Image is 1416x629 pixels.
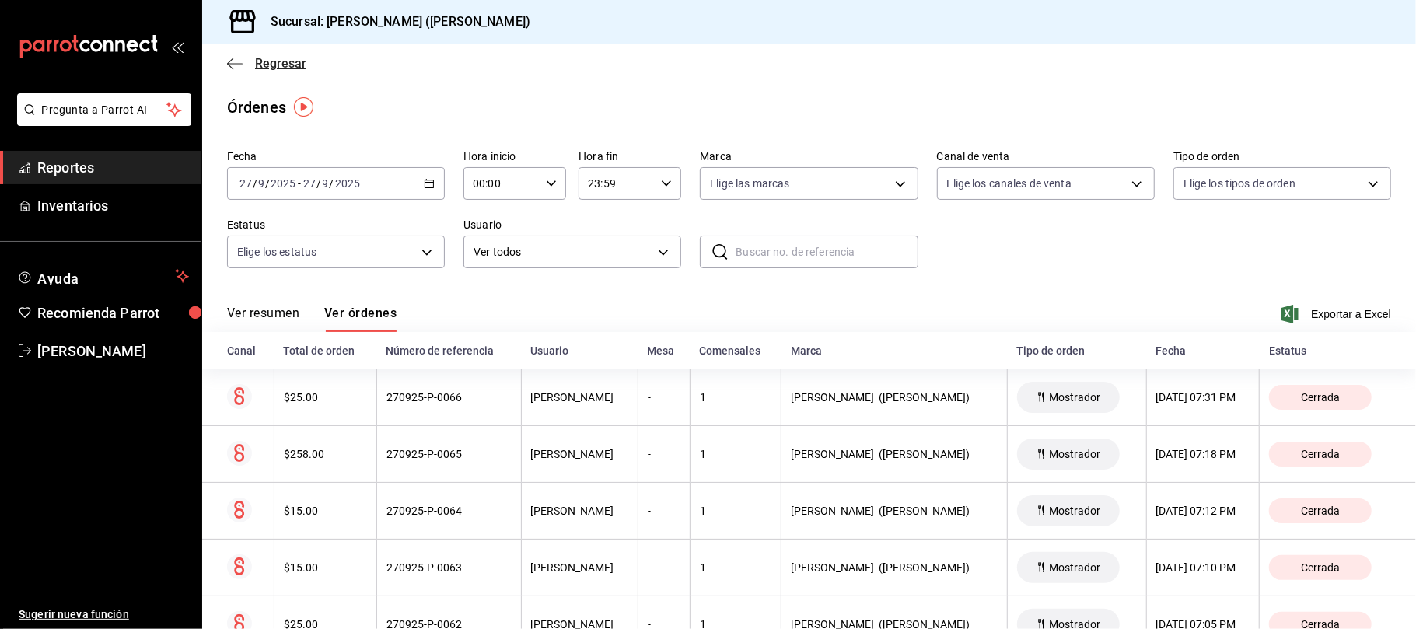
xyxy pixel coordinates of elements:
div: 270925-P-0064 [386,505,512,517]
div: 270925-P-0066 [386,391,512,404]
label: Hora fin [579,152,681,162]
div: 1 [700,561,771,574]
div: Número de referencia [386,344,512,357]
button: open_drawer_menu [171,40,184,53]
button: Regresar [227,56,306,71]
span: Elige los estatus [237,244,316,260]
span: Cerrada [1295,505,1346,517]
span: / [316,177,321,190]
span: / [253,177,257,190]
div: $15.00 [284,561,367,574]
span: Elige las marcas [710,176,789,191]
a: Pregunta a Parrot AI [11,113,191,129]
div: [PERSON_NAME] ([PERSON_NAME]) [791,505,997,517]
label: Fecha [227,152,445,162]
div: 1 [700,391,771,404]
button: Ver resumen [227,306,299,332]
span: Mostrador [1043,561,1107,574]
span: Ver todos [474,244,652,260]
button: Ver órdenes [324,306,397,332]
div: [PERSON_NAME] [531,391,628,404]
span: Mostrador [1043,505,1107,517]
span: - [298,177,301,190]
div: Marca [791,344,998,357]
div: Órdenes [227,96,286,119]
div: [PERSON_NAME] ([PERSON_NAME]) [791,391,997,404]
label: Marca [700,152,918,162]
span: Elige los tipos de orden [1183,176,1295,191]
span: Mostrador [1043,448,1107,460]
div: $25.00 [284,391,367,404]
input: -- [302,177,316,190]
span: Inventarios [37,195,189,216]
div: $15.00 [284,505,367,517]
div: Canal [227,344,264,357]
div: Mesa [647,344,680,357]
input: ---- [270,177,296,190]
span: Ayuda [37,267,169,285]
div: 1 [700,448,771,460]
span: Regresar [255,56,306,71]
span: Mostrador [1043,391,1107,404]
button: Pregunta a Parrot AI [17,93,191,126]
span: Pregunta a Parrot AI [42,102,167,118]
span: / [265,177,270,190]
div: Tipo de orden [1016,344,1137,357]
div: - [648,391,680,404]
div: - [648,448,680,460]
div: [PERSON_NAME] [531,505,628,517]
div: [PERSON_NAME] ([PERSON_NAME]) [791,561,997,574]
div: [PERSON_NAME] [531,448,628,460]
h3: Sucursal: [PERSON_NAME] ([PERSON_NAME]) [258,12,530,31]
div: navigation tabs [227,306,397,332]
label: Usuario [463,220,681,231]
div: 270925-P-0065 [386,448,512,460]
div: - [648,561,680,574]
div: Usuario [530,344,628,357]
span: Recomienda Parrot [37,302,189,323]
input: ---- [334,177,361,190]
span: Reportes [37,157,189,178]
div: Comensales [700,344,772,357]
div: [PERSON_NAME] [531,561,628,574]
button: Exportar a Excel [1285,305,1391,323]
div: [DATE] 07:18 PM [1156,448,1250,460]
div: [DATE] 07:10 PM [1156,561,1250,574]
label: Canal de venta [937,152,1155,162]
div: [PERSON_NAME] ([PERSON_NAME]) [791,448,997,460]
img: Tooltip marker [294,97,313,117]
input: -- [257,177,265,190]
div: 270925-P-0063 [386,561,512,574]
div: Estatus [1269,344,1391,357]
div: [DATE] 07:31 PM [1156,391,1250,404]
span: Cerrada [1295,561,1346,574]
div: Total de orden [283,344,367,357]
span: Cerrada [1295,448,1346,460]
span: Cerrada [1295,391,1346,404]
input: -- [322,177,330,190]
span: / [330,177,334,190]
div: [DATE] 07:12 PM [1156,505,1250,517]
label: Hora inicio [463,152,566,162]
input: -- [239,177,253,190]
label: Estatus [227,220,445,231]
label: Tipo de orden [1173,152,1391,162]
div: $258.00 [284,448,367,460]
span: [PERSON_NAME] [37,341,189,362]
div: Fecha [1156,344,1250,357]
div: - [648,505,680,517]
span: Sugerir nueva función [19,606,189,623]
div: 1 [700,505,771,517]
input: Buscar no. de referencia [736,236,918,267]
span: Elige los canales de venta [947,176,1072,191]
